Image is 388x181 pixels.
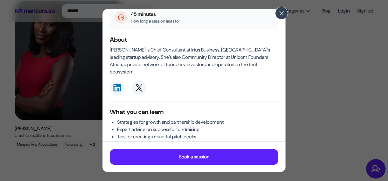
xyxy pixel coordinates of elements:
p: [PERSON_NAME] is Chief Consultant at Irtus Business, [GEOGRAPHIC_DATA]’s leading startup advisory... [110,46,278,76]
h5: About [110,35,278,44]
p: Book a session [179,153,210,160]
li: Strategies for growth and partnership development [117,119,278,126]
h5: What you can learn [110,108,278,116]
img: linkedin [113,84,121,91]
button: Book a session [110,149,278,165]
p: 45 minutes [131,11,180,18]
p: How long a session lasts for [131,18,180,24]
img: x [135,84,143,91]
li: Guidance on mergers and acquisitions [117,140,278,148]
li: Expert advice on successful fundraising [117,126,278,133]
li: Tips for creating impactful pitch decks [117,133,278,140]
